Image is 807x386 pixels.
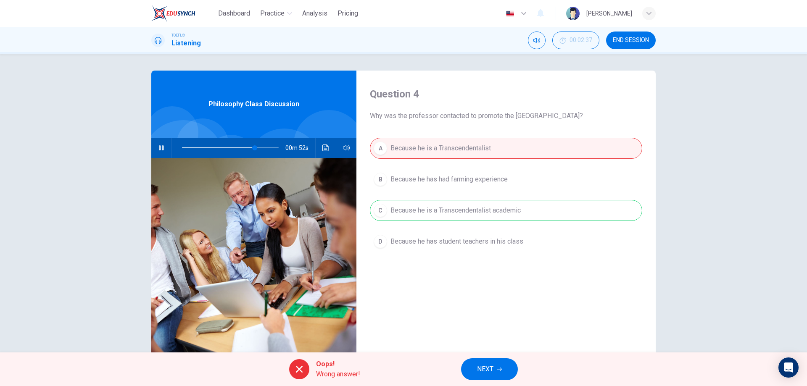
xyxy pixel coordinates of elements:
[334,6,361,21] button: Pricing
[552,32,599,49] div: Hide
[151,5,195,22] img: EduSynch logo
[316,359,360,369] span: Oops!
[171,38,201,48] h1: Listening
[778,357,799,378] div: Open Intercom Messenger
[151,158,356,362] img: Philosophy Class Discussion
[260,8,285,18] span: Practice
[285,138,315,158] span: 00m 52s
[319,138,332,158] button: Click to see the audio transcription
[299,6,331,21] button: Analysis
[370,111,642,121] span: Why was the professor contacted to promote the [GEOGRAPHIC_DATA]?
[215,6,253,21] button: Dashboard
[613,37,649,44] span: END SESSION
[302,8,327,18] span: Analysis
[316,369,360,379] span: Wrong answer!
[208,99,299,109] span: Philosophy Class Discussion
[461,358,518,380] button: NEXT
[606,32,656,49] button: END SESSION
[566,7,580,20] img: Profile picture
[570,37,592,44] span: 00:02:37
[477,363,493,375] span: NEXT
[370,87,642,101] h4: Question 4
[505,11,515,17] img: en
[257,6,295,21] button: Practice
[151,5,215,22] a: EduSynch logo
[218,8,250,18] span: Dashboard
[586,8,632,18] div: [PERSON_NAME]
[528,32,546,49] div: Mute
[338,8,358,18] span: Pricing
[171,32,185,38] span: TOEFL®
[552,32,599,49] button: 00:02:37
